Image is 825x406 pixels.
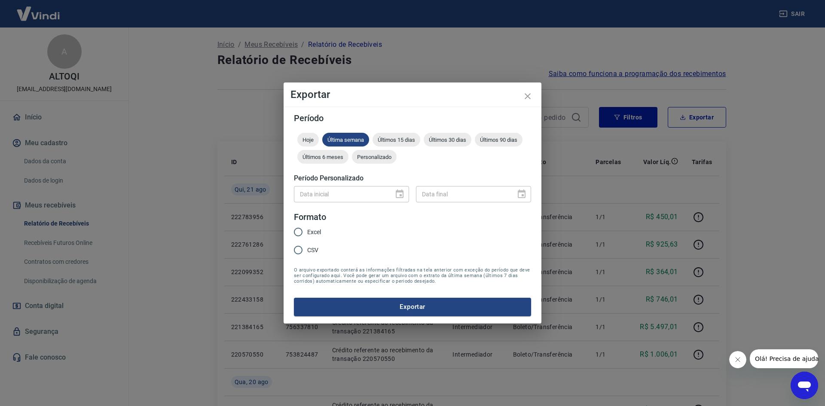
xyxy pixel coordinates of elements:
div: Personalizado [352,150,397,164]
input: DD/MM/YYYY [294,186,388,202]
h5: Período Personalizado [294,174,531,183]
span: O arquivo exportado conterá as informações filtradas na tela anterior com exceção do período que ... [294,267,531,284]
span: Últimos 30 dias [424,137,471,143]
span: CSV [307,246,318,255]
div: Última semana [322,133,369,147]
button: Exportar [294,298,531,316]
div: Últimos 90 dias [475,133,522,147]
span: Últimos 15 dias [373,137,420,143]
iframe: Botão para abrir a janela de mensagens [791,372,818,399]
div: Últimos 6 meses [297,150,348,164]
iframe: Fechar mensagem [729,351,746,368]
span: Últimos 6 meses [297,154,348,160]
h4: Exportar [290,89,535,100]
div: Hoje [297,133,319,147]
iframe: Mensagem da empresa [750,349,818,368]
span: Última semana [322,137,369,143]
span: Hoje [297,137,319,143]
button: close [517,86,538,107]
div: Últimos 30 dias [424,133,471,147]
span: Personalizado [352,154,397,160]
input: DD/MM/YYYY [416,186,510,202]
div: Últimos 15 dias [373,133,420,147]
legend: Formato [294,211,326,223]
span: Últimos 90 dias [475,137,522,143]
span: Olá! Precisa de ajuda? [5,6,72,13]
h5: Período [294,114,531,122]
span: Excel [307,228,321,237]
